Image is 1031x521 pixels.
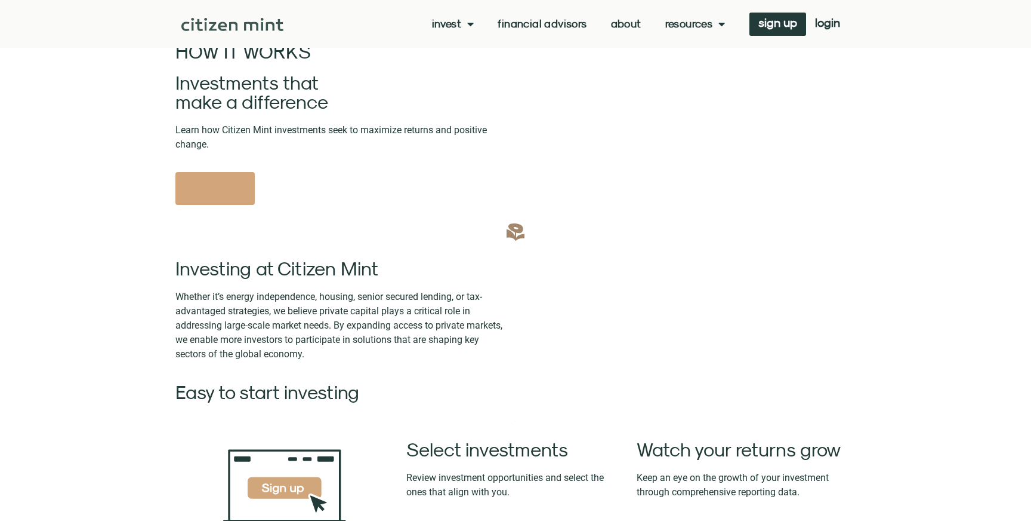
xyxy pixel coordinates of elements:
a: GET STARTED [175,172,255,205]
a: About [611,18,641,30]
span: GET STARTED [193,181,237,196]
a: Financial Advisors [498,18,587,30]
a: Invest [432,18,474,30]
h2: HOW IT WORKS [175,42,510,61]
span: sign up [758,19,797,27]
span: Whether it’s energy independence, housing, senior secured lending, or tax-advantaged strategies, ... [175,291,502,360]
span: login [815,19,840,27]
span: Learn how Citizen Mint investments seek to maximize returns and positive change. [175,124,487,150]
img: Citizen Mint [181,18,283,31]
h2: Investments that make a difference [175,73,510,111]
h2: Investing at Citizen Mint [175,259,510,278]
h2: Easy to start investing [175,382,510,402]
span: Review investment opportunities and select the ones that align with you. [406,472,604,498]
h2: Watch your returns grow​ [637,440,856,459]
nav: Menu [432,18,726,30]
h2: Select investments​ [406,440,625,459]
a: sign up [749,13,806,36]
p: Keep an eye on the growth of your investment through comprehensive reporting data. [637,471,856,499]
img: flower1_DG [507,223,524,241]
a: login [806,13,849,36]
a: Resources [665,18,726,30]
